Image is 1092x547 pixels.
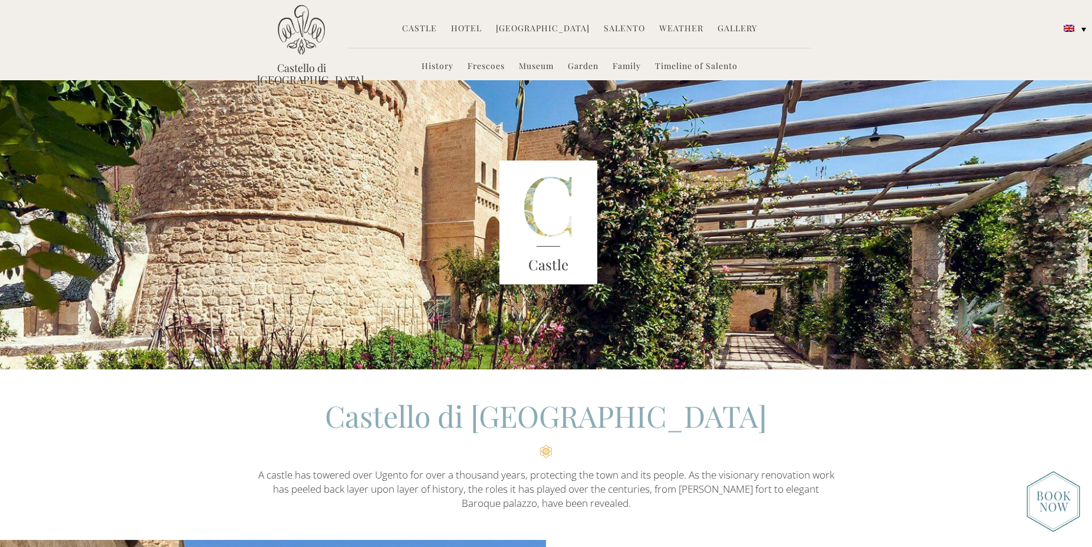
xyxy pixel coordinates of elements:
img: castle-letter.png [499,161,597,284]
h2: Castello di [GEOGRAPHIC_DATA] [257,396,835,458]
a: History [422,60,453,74]
a: Castello di [GEOGRAPHIC_DATA] [257,62,346,86]
p: A castle has towered over Ugento for over a thousand years, protecting the town and its people. A... [257,468,835,511]
a: Salento [604,22,645,36]
a: Weather [659,22,703,36]
a: [GEOGRAPHIC_DATA] [496,22,590,36]
a: Museum [519,60,554,74]
a: Hotel [451,22,482,36]
h3: Castle [499,254,597,276]
img: Castello di Ugento [278,5,325,55]
img: English [1064,25,1074,32]
a: Family [613,60,641,74]
a: Gallery [718,22,757,36]
a: Frescoes [468,60,505,74]
a: Timeline of Salento [655,60,738,74]
img: new-booknow.png [1027,471,1080,532]
a: Castle [402,22,437,36]
a: Garden [568,60,598,74]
